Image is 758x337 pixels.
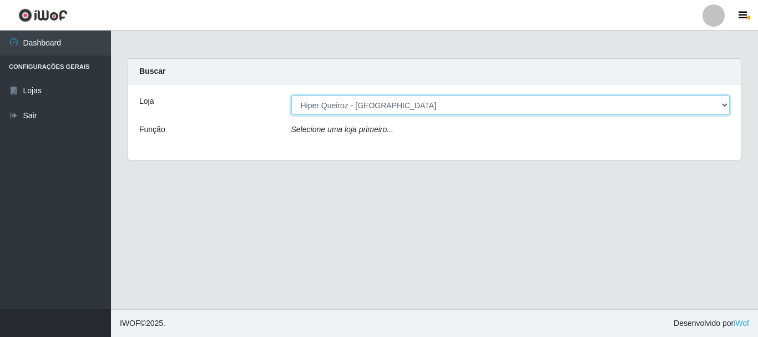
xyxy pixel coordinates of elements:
[139,95,154,107] label: Loja
[120,318,165,329] span: © 2025 .
[734,319,749,328] a: iWof
[139,67,165,76] strong: Buscar
[120,319,140,328] span: IWOF
[674,318,749,329] span: Desenvolvido por
[291,125,393,134] i: Selecione uma loja primeiro...
[18,8,68,22] img: CoreUI Logo
[139,124,165,135] label: Função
